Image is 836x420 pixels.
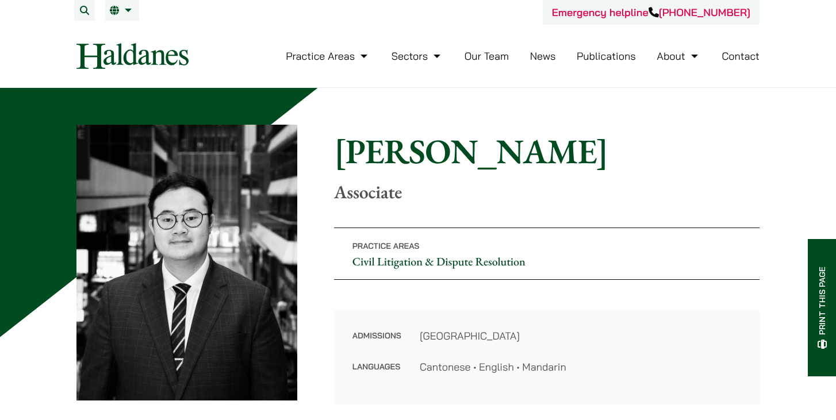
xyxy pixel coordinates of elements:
a: EN [110,6,135,15]
p: Associate [334,181,760,203]
a: Civil Litigation & Dispute Resolution [352,254,526,269]
dd: Cantonese • English • Mandarin [420,359,741,375]
span: Practice Areas [352,241,420,251]
a: Publications [577,49,636,63]
a: Practice Areas [286,49,370,63]
a: About [657,49,700,63]
img: Logo of Haldanes [76,43,189,69]
a: Sectors [392,49,443,63]
dt: Admissions [352,328,401,359]
h1: [PERSON_NAME] [334,130,760,172]
a: Contact [722,49,760,63]
a: Our Team [465,49,509,63]
dd: [GEOGRAPHIC_DATA] [420,328,741,344]
a: News [530,49,556,63]
dt: Languages [352,359,401,375]
a: Emergency helpline[PHONE_NUMBER] [552,6,750,19]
